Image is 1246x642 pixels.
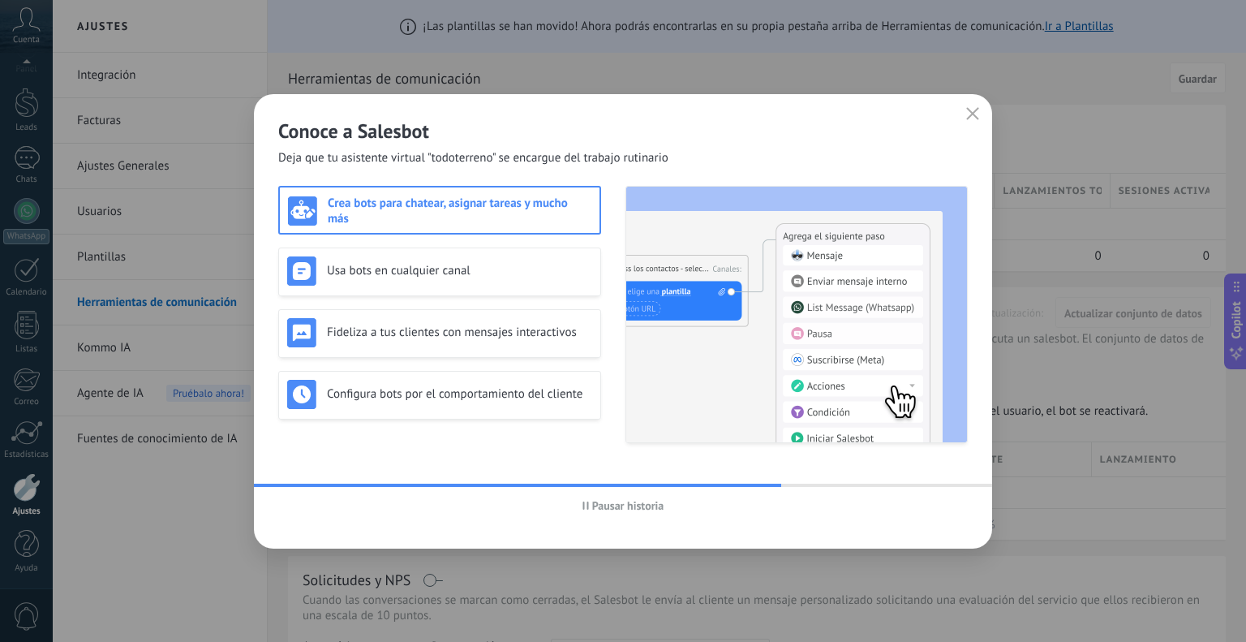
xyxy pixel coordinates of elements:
[592,500,664,511] span: Pausar historia
[575,493,672,518] button: Pausar historia
[328,196,591,226] h3: Crea bots para chatear, asignar tareas y mucho más
[278,150,668,166] span: Deja que tu asistente virtual "todoterreno" se encargue del trabajo rutinario
[327,263,592,278] h3: Usa bots en cualquier canal
[327,325,592,340] h3: Fideliza a tus clientes con mensajes interactivos
[327,386,592,402] h3: Configura bots por el comportamiento del cliente
[278,118,968,144] h2: Conoce a Salesbot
